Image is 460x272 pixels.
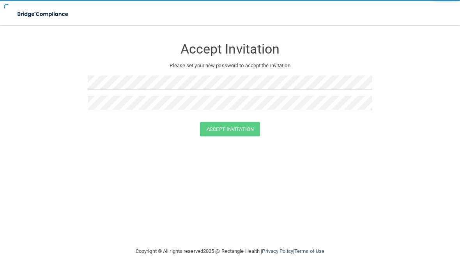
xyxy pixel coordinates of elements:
img: bridge_compliance_login_screen.278c3ca4.svg [12,6,75,22]
p: Please set your new password to accept the invitation [94,61,366,70]
h3: Accept Invitation [88,42,372,56]
div: Copyright © All rights reserved 2025 @ Rectangle Health | | [88,239,372,264]
button: Accept Invitation [200,122,260,136]
a: Privacy Policy [262,248,293,254]
a: Terms of Use [294,248,324,254]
